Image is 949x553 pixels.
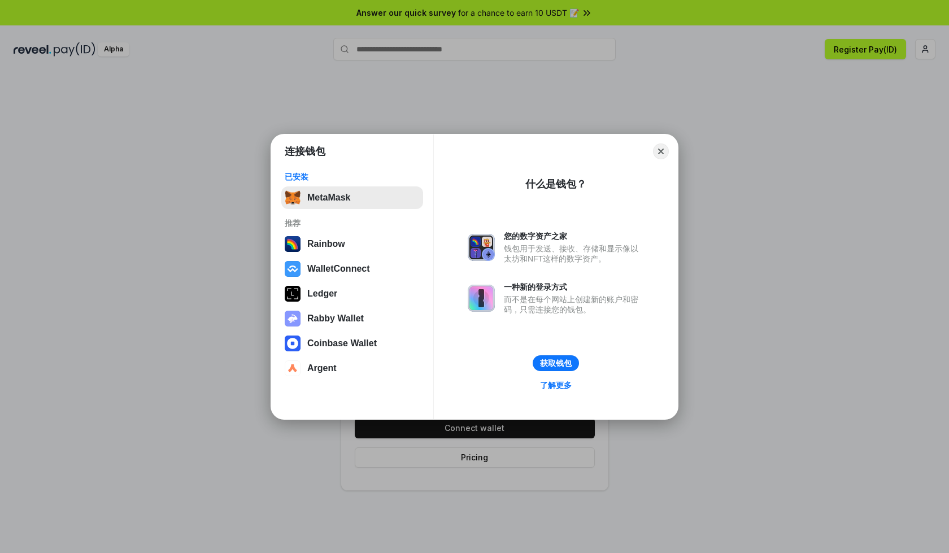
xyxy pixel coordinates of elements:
[307,313,364,324] div: Rabby Wallet
[504,231,644,241] div: 您的数字资产之家
[533,378,578,393] a: 了解更多
[307,363,337,373] div: Argent
[285,190,301,206] img: svg+xml,%3Csvg%20fill%3D%22none%22%20height%3D%2233%22%20viewBox%3D%220%200%2035%2033%22%20width%...
[281,258,423,280] button: WalletConnect
[307,264,370,274] div: WalletConnect
[307,289,337,299] div: Ledger
[281,282,423,305] button: Ledger
[468,285,495,312] img: svg+xml,%3Csvg%20xmlns%3D%22http%3A%2F%2Fwww.w3.org%2F2000%2Fsvg%22%20fill%3D%22none%22%20viewBox...
[285,145,325,158] h1: 连接钱包
[285,236,301,252] img: svg+xml,%3Csvg%20width%3D%22120%22%20height%3D%22120%22%20viewBox%3D%220%200%20120%20120%22%20fil...
[285,172,420,182] div: 已安装
[525,177,586,191] div: 什么是钱包？
[285,286,301,302] img: svg+xml,%3Csvg%20xmlns%3D%22http%3A%2F%2Fwww.w3.org%2F2000%2Fsvg%22%20width%3D%2228%22%20height%3...
[285,336,301,351] img: svg+xml,%3Csvg%20width%3D%2228%22%20height%3D%2228%22%20viewBox%3D%220%200%2028%2028%22%20fill%3D...
[307,338,377,349] div: Coinbase Wallet
[281,357,423,380] button: Argent
[533,355,579,371] button: 获取钱包
[468,234,495,261] img: svg+xml,%3Csvg%20xmlns%3D%22http%3A%2F%2Fwww.w3.org%2F2000%2Fsvg%22%20fill%3D%22none%22%20viewBox...
[504,243,644,264] div: 钱包用于发送、接收、存储和显示像以太坊和NFT这样的数字资产。
[653,143,669,159] button: Close
[281,307,423,330] button: Rabby Wallet
[504,294,644,315] div: 而不是在每个网站上创建新的账户和密码，只需连接您的钱包。
[540,380,572,390] div: 了解更多
[281,186,423,209] button: MetaMask
[504,282,644,292] div: 一种新的登录方式
[281,233,423,255] button: Rainbow
[307,239,345,249] div: Rainbow
[540,358,572,368] div: 获取钱包
[285,261,301,277] img: svg+xml,%3Csvg%20width%3D%2228%22%20height%3D%2228%22%20viewBox%3D%220%200%2028%2028%22%20fill%3D...
[281,332,423,355] button: Coinbase Wallet
[285,311,301,326] img: svg+xml,%3Csvg%20xmlns%3D%22http%3A%2F%2Fwww.w3.org%2F2000%2Fsvg%22%20fill%3D%22none%22%20viewBox...
[307,193,350,203] div: MetaMask
[285,360,301,376] img: svg+xml,%3Csvg%20width%3D%2228%22%20height%3D%2228%22%20viewBox%3D%220%200%2028%2028%22%20fill%3D...
[285,218,420,228] div: 推荐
